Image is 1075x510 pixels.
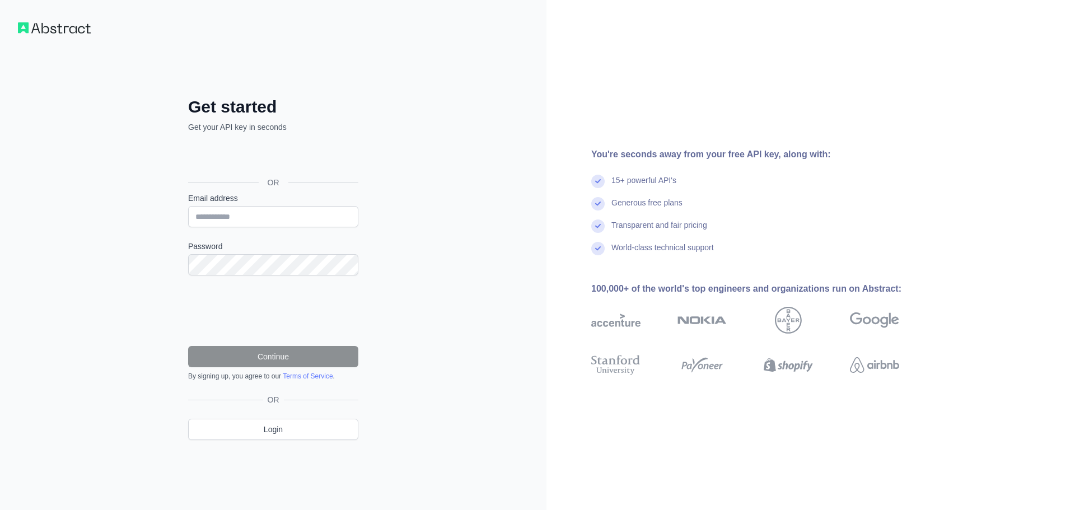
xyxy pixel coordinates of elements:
img: airbnb [850,353,899,377]
img: Workflow [18,22,91,34]
img: check mark [591,219,605,233]
img: nokia [677,307,727,334]
div: Generous free plans [611,197,683,219]
a: Terms of Service [283,372,333,380]
div: Transparent and fair pricing [611,219,707,242]
img: check mark [591,175,605,188]
img: bayer [775,307,802,334]
div: 15+ powerful API's [611,175,676,197]
span: OR [259,177,288,188]
label: Email address [188,193,358,204]
div: You're seconds away from your free API key, along with: [591,148,935,161]
iframe: Sign in with Google Button [183,145,362,170]
button: Continue [188,346,358,367]
div: By signing up, you agree to our . [188,372,358,381]
img: google [850,307,899,334]
img: check mark [591,242,605,255]
img: accenture [591,307,641,334]
img: shopify [764,353,813,377]
span: OR [263,394,284,405]
img: payoneer [677,353,727,377]
div: World-class technical support [611,242,714,264]
h2: Get started [188,97,358,117]
iframe: reCAPTCHA [188,289,358,333]
div: 100,000+ of the world's top engineers and organizations run on Abstract: [591,282,935,296]
img: check mark [591,197,605,210]
label: Password [188,241,358,252]
a: Login [188,419,358,440]
img: stanford university [591,353,641,377]
p: Get your API key in seconds [188,121,358,133]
